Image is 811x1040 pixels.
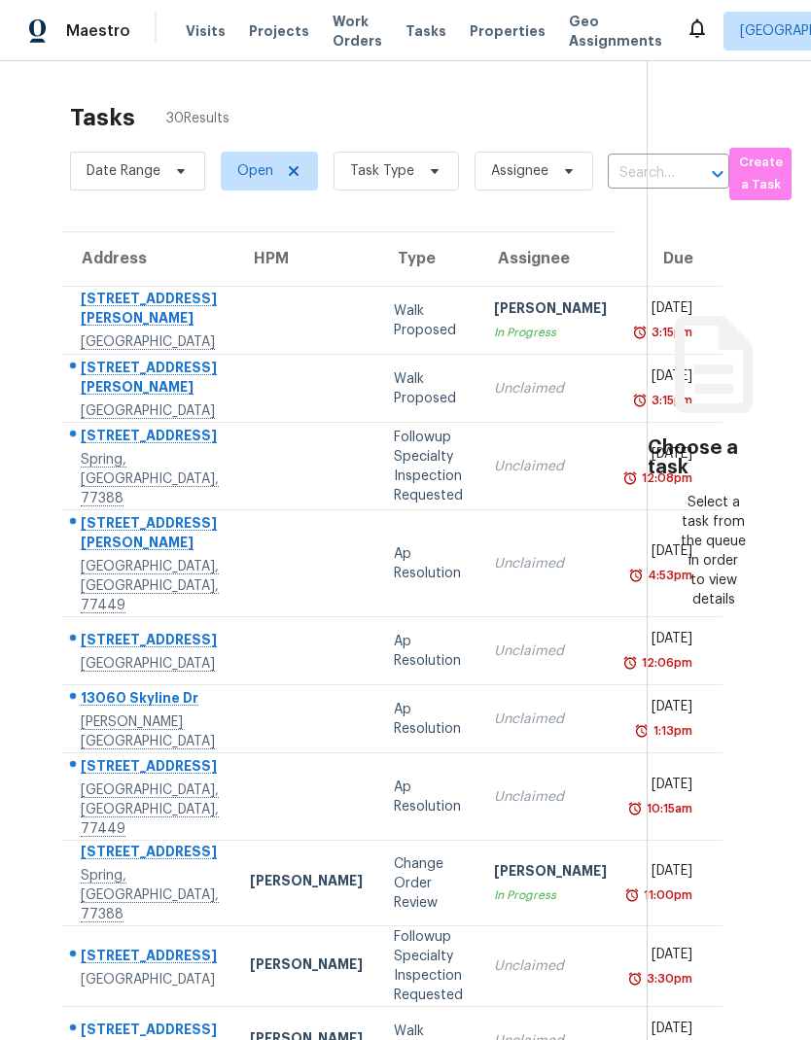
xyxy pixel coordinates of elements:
[634,721,650,741] img: Overdue Alarm Icon
[66,21,130,41] span: Maestro
[624,885,640,905] img: Overdue Alarm Icon
[491,161,548,181] span: Assignee
[494,885,607,905] div: In Progress
[638,945,692,969] div: [DATE]
[494,710,607,729] div: Unclaimed
[234,232,378,287] th: HPM
[405,24,446,38] span: Tasks
[627,799,643,818] img: Overdue Alarm Icon
[470,21,546,41] span: Properties
[632,323,648,342] img: Overdue Alarm Icon
[638,366,692,391] div: [DATE]
[494,787,607,807] div: Unclaimed
[494,554,607,573] div: Unclaimed
[494,457,607,476] div: Unclaimed
[478,232,622,287] th: Assignee
[628,566,644,585] img: Overdue Alarm Icon
[394,301,463,340] div: Walk Proposed
[638,629,692,653] div: [DATE]
[394,544,463,583] div: Ap Resolution
[622,468,638,488] img: Overdue Alarm Icon
[494,956,607,976] div: Unclaimed
[87,161,160,181] span: Date Range
[608,158,675,189] input: Search by address
[70,108,135,127] h2: Tasks
[638,861,692,885] div: [DATE]
[729,148,792,200] button: Create a Task
[638,541,692,566] div: [DATE]
[494,298,607,323] div: [PERSON_NAME]
[394,700,463,739] div: Ap Resolution
[569,12,662,51] span: Geo Assignments
[704,160,731,188] button: Open
[494,641,607,661] div: Unclaimed
[237,161,273,181] span: Open
[638,444,692,468] div: [DATE]
[644,566,692,585] div: 4:53pm
[394,927,463,1005] div: Followup Specialty Inspection Requested
[494,861,607,885] div: [PERSON_NAME]
[622,232,723,287] th: Due
[394,632,463,671] div: Ap Resolution
[643,969,692,988] div: 3:30pm
[394,778,463,816] div: Ap Resolution
[378,232,478,287] th: Type
[249,21,309,41] span: Projects
[643,799,692,818] div: 10:15am
[648,438,780,477] h3: Choose a task
[640,885,692,905] div: 11:00pm
[638,468,692,488] div: 12:08pm
[627,969,643,988] img: Overdue Alarm Icon
[394,428,463,505] div: Followup Specialty Inspection Requested
[632,391,648,410] img: Overdue Alarm Icon
[250,954,363,979] div: [PERSON_NAME]
[166,109,229,128] span: 30 Results
[494,379,607,399] div: Unclaimed
[250,871,363,895] div: [PERSON_NAME]
[638,697,692,721] div: [DATE]
[394,369,463,408] div: Walk Proposed
[622,653,638,673] img: Overdue Alarm Icon
[638,298,692,323] div: [DATE]
[739,152,782,196] span: Create a Task
[350,161,414,181] span: Task Type
[638,653,692,673] div: 12:06pm
[681,493,747,609] div: Select a task from the queue in order to view details
[394,854,463,913] div: Change Order Review
[186,21,226,41] span: Visits
[638,775,692,799] div: [DATE]
[494,323,607,342] div: In Progress
[62,232,234,287] th: Address
[81,970,219,989] div: [GEOGRAPHIC_DATA]
[333,12,382,51] span: Work Orders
